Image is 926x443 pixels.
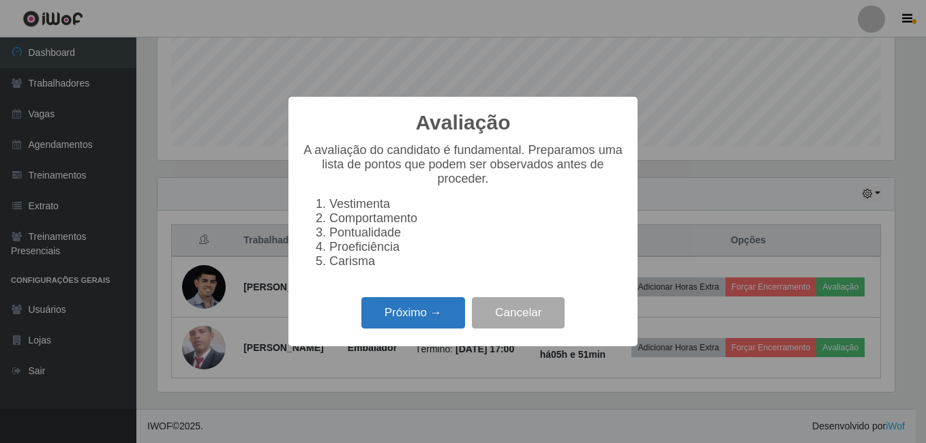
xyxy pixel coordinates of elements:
li: Comportamento [329,211,624,226]
li: Carisma [329,254,624,269]
button: Próximo → [361,297,465,329]
h2: Avaliação [416,110,511,135]
p: A avaliação do candidato é fundamental. Preparamos uma lista de pontos que podem ser observados a... [302,143,624,186]
li: Vestimenta [329,197,624,211]
li: Proeficiência [329,240,624,254]
button: Cancelar [472,297,565,329]
li: Pontualidade [329,226,624,240]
